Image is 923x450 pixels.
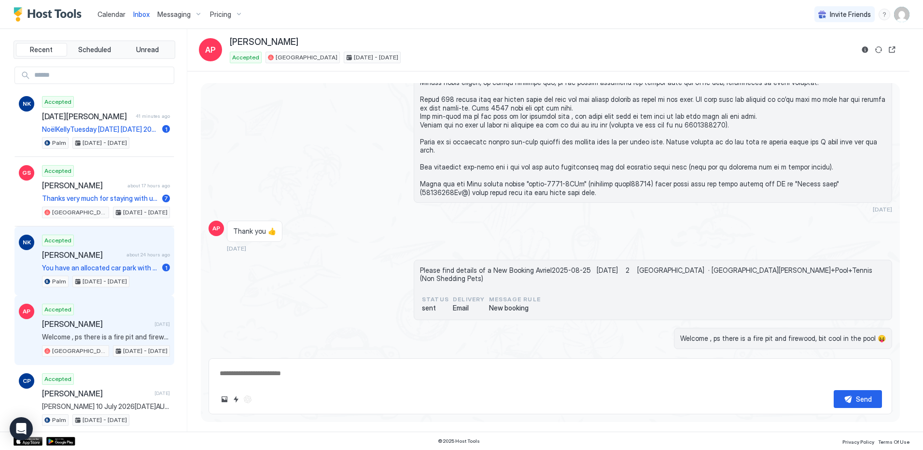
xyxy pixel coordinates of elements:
span: status [422,295,449,304]
a: Calendar [98,9,126,19]
span: Palm [52,139,66,147]
span: about 17 hours ago [127,183,170,189]
button: Send [834,390,882,408]
span: [DATE] - [DATE] [354,53,398,62]
span: [PERSON_NAME] 10 July 2026[DATE]AUD 1186.38AUD 1186.38315:0009:30Luxury [GEOGRAPHIC_DATA], Pool &... [42,402,170,411]
span: NK [23,99,31,108]
a: Host Tools Logo [14,7,86,22]
span: [DATE] - [DATE] [83,139,127,147]
span: [DATE] [154,390,170,396]
div: tab-group [14,41,175,59]
span: about 24 hours ago [126,252,170,258]
span: Privacy Policy [842,439,874,445]
span: Accepted [44,375,71,383]
span: Accepted [44,98,71,106]
span: [DATE] - [DATE] [83,277,127,286]
span: Welcome , ps there is a fire pit and firewood, bit cool in the pool 😝 [42,333,170,341]
span: Terms Of Use [878,439,909,445]
span: Welcome , ps there is a fire pit and firewood, bit cool in the pool 😝 [680,334,886,343]
a: Privacy Policy [842,436,874,446]
span: Please find details of a New Booking Avriel2025-08-25 [DATE] 2 [GEOGRAPHIC_DATA] · [GEOGRAPHIC_DA... [420,266,886,283]
span: You have an allocated car park with 1301 painted on, it is located on the western end of the buil... [42,264,158,272]
span: [PERSON_NAME] [42,250,123,260]
span: [DATE] - [DATE] [83,416,127,424]
button: Upload image [219,394,230,405]
span: Inbox [133,10,150,18]
span: Thank you 👍 [233,227,276,236]
span: Palm [52,277,66,286]
input: Input Field [30,67,174,84]
span: 41 minutes ago [136,113,170,119]
span: [GEOGRAPHIC_DATA] [276,53,337,62]
button: Recent [16,43,67,56]
span: sent [422,304,449,312]
span: AP [205,44,216,56]
span: Loremi dol Sitamet cons ad. El's doeius 56 Tempor Inci Utlab , (etd Magnaa enima'm veniamq nos Ex... [420,36,886,197]
button: Quick reply [230,394,242,405]
span: NK [23,238,31,247]
div: Send [856,394,872,404]
span: Unread [136,45,159,54]
span: [GEOGRAPHIC_DATA] [52,208,107,217]
button: Unread [122,43,173,56]
span: 7 [164,195,168,202]
button: Reservation information [859,44,871,56]
span: Email [453,304,485,312]
a: App Store [14,437,42,446]
span: 1 [165,126,168,133]
span: [PERSON_NAME] [42,389,151,398]
span: Accepted [44,305,71,314]
span: Invite Friends [830,10,871,19]
span: Recent [30,45,53,54]
div: menu [879,9,890,20]
span: Thanks very much for staying with us. Glad you enjoyed your stay. Regards [PERSON_NAME] & [PERSON... [42,194,158,203]
span: NoëlKellyTuesday [DATE] [DATE] 202509:30Luxury [GEOGRAPHIC_DATA], Pool & Ocean Views from Third F... [42,125,158,134]
span: © 2025 Host Tools [438,438,480,444]
span: [PERSON_NAME] [230,37,298,48]
span: AP [23,307,30,316]
span: Accepted [232,53,259,62]
span: Delivery [453,295,485,304]
span: 1 [165,264,168,271]
a: Terms Of Use [878,436,909,446]
span: CP [23,377,31,385]
span: [DATE] - [DATE] [123,347,168,355]
span: Accepted [44,236,71,245]
button: Scheduled [69,43,120,56]
span: Message Rule [489,295,541,304]
button: Sync reservation [873,44,884,56]
span: New booking [489,304,541,312]
span: [DATE] [873,206,892,213]
a: Google Play Store [46,437,75,446]
span: [DATE][PERSON_NAME] [42,112,132,121]
span: Pricing [210,10,231,19]
span: Calendar [98,10,126,18]
span: Accepted [44,167,71,175]
span: Scheduled [78,45,111,54]
button: Open reservation [886,44,898,56]
span: Messaging [157,10,191,19]
span: [PERSON_NAME] [42,319,151,329]
span: [DATE] [154,321,170,327]
span: GS [22,169,31,177]
span: [GEOGRAPHIC_DATA] [52,347,107,355]
span: [PERSON_NAME] [42,181,124,190]
span: [DATE] [227,245,246,252]
a: Inbox [133,9,150,19]
div: Open Intercom Messenger [10,417,33,440]
span: AP [212,224,220,233]
div: User profile [894,7,909,22]
span: Palm [52,416,66,424]
span: [DATE] - [DATE] [123,208,168,217]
